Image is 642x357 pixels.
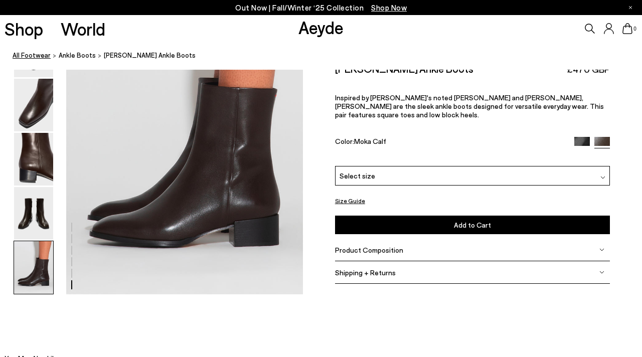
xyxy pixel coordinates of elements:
span: ankle boots [59,51,96,59]
a: World [61,20,105,38]
div: Color: [335,136,566,148]
nav: breadcrumb [13,42,642,70]
span: Shipping + Returns [335,268,396,276]
img: Lee Leather Ankle Boots - Image 3 [14,79,53,131]
a: 0 [622,23,632,34]
img: svg%3E [600,175,605,180]
img: Lee Leather Ankle Boots - Image 4 [14,133,53,186]
img: Lee Leather Ankle Boots - Image 6 [14,241,53,294]
span: 0 [632,26,637,32]
span: [PERSON_NAME] Ankle Boots [104,50,196,61]
a: ankle boots [59,50,96,61]
a: Shop [5,20,43,38]
img: svg%3E [599,270,604,275]
a: All Footwear [13,50,51,61]
button: Size Guide [335,194,365,207]
button: Add to Cart [335,216,610,234]
span: Moka Calf [354,136,386,145]
span: Select size [340,170,375,181]
span: Add to Cart [454,221,491,229]
span: Product Composition [335,245,403,254]
p: Out Now | Fall/Winter ‘25 Collection [235,2,407,14]
img: svg%3E [599,247,604,252]
a: Aeyde [298,17,344,38]
img: Lee Leather Ankle Boots - Image 5 [14,187,53,240]
span: Inspired by [PERSON_NAME]'s noted [PERSON_NAME] and [PERSON_NAME], [PERSON_NAME] are the sleek an... [335,93,604,119]
span: Navigate to /collections/new-in [371,3,407,12]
